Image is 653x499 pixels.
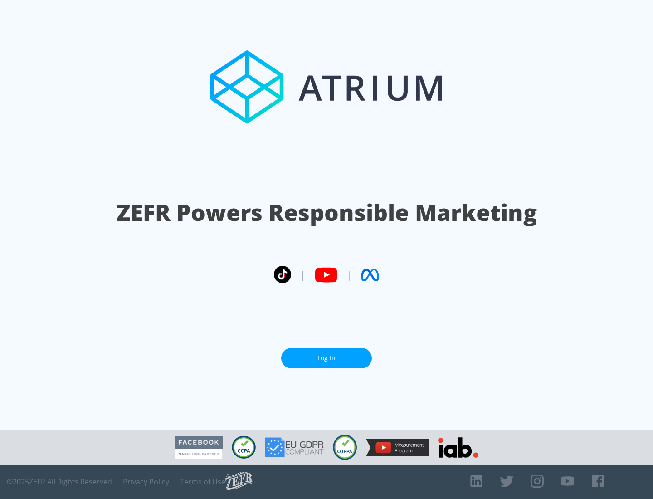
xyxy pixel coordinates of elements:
img: Facebook Marketing Partner [175,436,223,459]
span: | [300,268,306,282]
a: Log In [281,348,372,368]
span: © 2025 ZEFR All Rights Reserved [7,477,112,486]
img: GDPR Compliant [265,437,324,457]
img: IAB [438,437,478,458]
a: Privacy Policy [123,477,169,486]
span: | [346,268,352,282]
img: CCPA Compliant [232,436,256,459]
img: COPPA Compliant [333,435,357,460]
a: Terms of Use [180,477,225,486]
h1: ZEFR Powers Responsible Marketing [117,197,537,228]
img: YouTube Measurement Program [366,439,429,456]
